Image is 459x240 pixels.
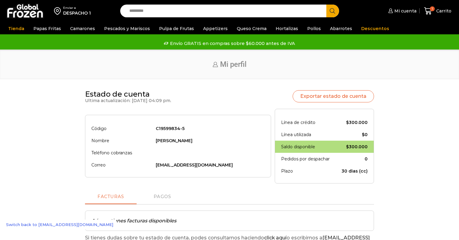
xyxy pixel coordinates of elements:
[293,90,374,102] a: Exportar estado de cuenta
[281,165,336,177] th: Plazo
[54,6,63,16] img: address-field-icon.svg
[3,220,116,229] a: Switch back to [EMAIL_ADDRESS][DOMAIN_NAME]
[91,159,152,171] th: Correo
[281,129,336,141] th: Línea utilizada
[91,135,152,147] th: Nombre
[85,190,137,204] a: Facturas
[67,23,98,34] a: Camarones
[153,135,265,147] td: [PERSON_NAME]
[154,194,171,199] span: Pagos
[137,190,188,204] a: Pagos
[85,90,171,99] h2: Estado de cuenta
[91,121,152,135] th: Código
[156,23,197,34] a: Pulpa de Frutas
[5,23,27,34] a: Tienda
[393,8,416,14] span: Mi cuenta
[63,10,91,16] div: DESPACHO 1
[362,132,365,137] span: $
[273,23,301,34] a: Hortalizas
[281,141,336,153] th: Saldo disponible
[200,23,231,34] a: Appetizers
[304,23,324,34] a: Pollos
[362,132,368,137] bdi: 0
[101,23,153,34] a: Pescados y Mariscos
[281,115,336,129] th: Línea de crédito
[387,5,416,17] a: Mi cuenta
[153,121,265,135] td: C19599834-5
[346,144,349,149] span: $
[220,60,246,69] span: Mi perfil
[346,120,349,125] span: $
[281,153,336,165] th: Pedidos por despachar
[336,165,368,177] td: 30 dias (cc)
[430,6,435,11] span: 1
[423,4,453,18] a: 1 Carrito
[336,153,368,165] td: 0
[153,159,265,171] td: [EMAIL_ADDRESS][DOMAIN_NAME]
[85,98,171,103] p: Ultima actualización: [DATE] 04:09 pm.
[346,120,368,125] bdi: 300.000
[327,23,355,34] a: Abarrotes
[346,144,368,149] bdi: 300.000
[326,5,339,17] button: Search button
[97,194,124,199] span: Facturas
[91,147,152,159] th: Teléfono cobranzas
[435,8,451,14] span: Carrito
[91,218,176,224] em: Aún no tienes facturas disponibles
[358,23,392,34] a: Descuentos
[234,23,270,34] a: Queso Crema
[63,6,91,10] div: Enviar a
[30,23,64,34] a: Papas Fritas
